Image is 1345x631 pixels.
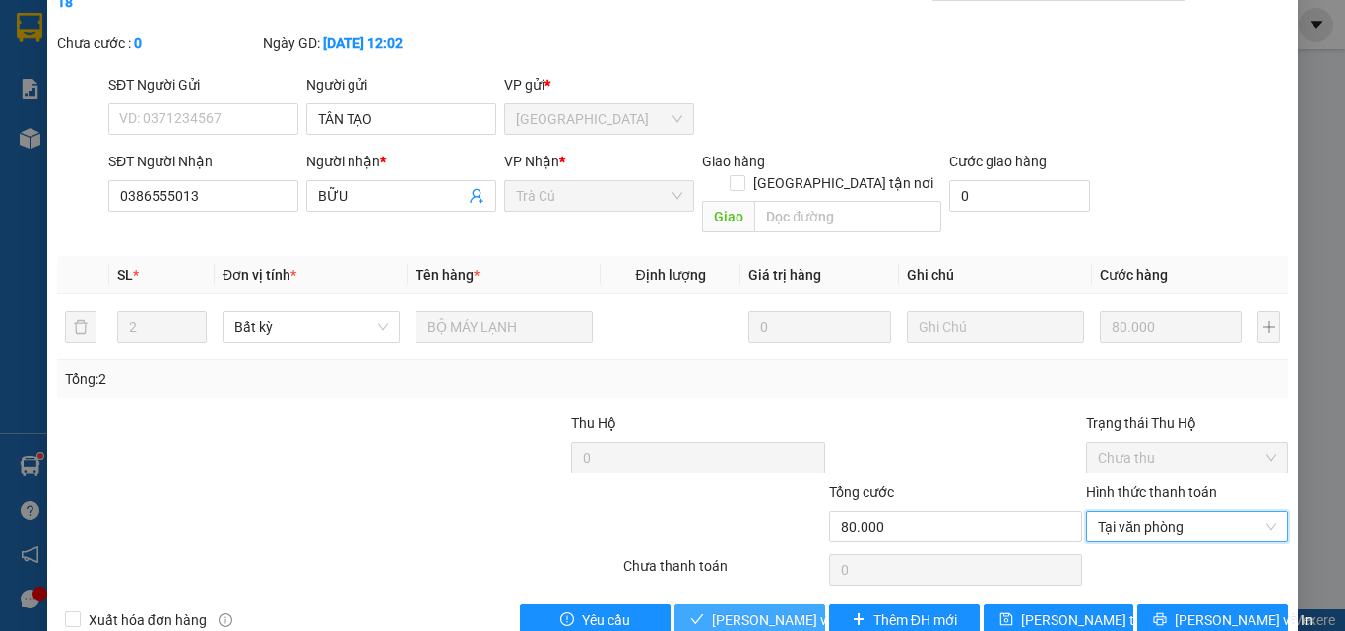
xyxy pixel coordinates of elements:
div: Tổng: 2 [65,368,521,390]
span: Định lượng [635,267,705,283]
span: SL [117,267,133,283]
div: Chưa cước : [57,32,259,54]
label: Cước giao hàng [949,154,1047,169]
div: 30.000 [15,124,117,148]
span: Cước hàng [1100,267,1168,283]
span: save [999,612,1013,628]
span: Giao hàng [702,154,765,169]
span: Gửi: [17,19,47,39]
div: Trạng thái Thu Hộ [1086,412,1288,434]
span: [PERSON_NAME] và Giao hàng [712,609,901,631]
span: Tại văn phòng [1098,512,1276,541]
div: 0949777117 [128,85,328,112]
input: VD: Bàn, Ghế [416,311,593,343]
span: Trà Cú [516,181,682,211]
div: Người nhận [306,151,496,172]
span: Sài Gòn [516,104,682,134]
input: Ghi Chú [907,311,1084,343]
div: Chưa thanh toán [621,555,827,590]
div: Ngày GD: [263,32,465,54]
span: VP Nhận [504,154,559,169]
b: 0 [134,35,142,51]
span: [GEOGRAPHIC_DATA] tận nơi [745,172,941,194]
span: printer [1153,612,1167,628]
button: plus [1257,311,1280,343]
span: user-add [469,188,484,204]
span: Bất kỳ [234,312,388,342]
span: plus [852,612,865,628]
input: Cước giao hàng [949,180,1090,212]
span: check [690,612,704,628]
th: Ghi chú [899,256,1092,294]
span: [PERSON_NAME] thay đổi [1021,609,1179,631]
label: Hình thức thanh toán [1086,484,1217,500]
span: Giao [702,201,754,232]
button: delete [65,311,96,343]
input: 0 [1100,311,1242,343]
span: Giá trị hàng [748,267,821,283]
span: [PERSON_NAME] và In [1175,609,1313,631]
div: VP gửi [504,74,694,95]
span: Chưa thu [1098,443,1276,473]
div: Trà Cú [17,17,114,40]
span: Tổng cước [829,484,894,500]
div: Người gửi [306,74,496,95]
div: SĐT Người Nhận [108,151,298,172]
input: 0 [748,311,890,343]
div: SĐT Người Gửi [108,74,298,95]
span: exclamation-circle [560,612,574,628]
b: [DATE] 12:02 [323,35,403,51]
div: [GEOGRAPHIC_DATA] [128,17,328,61]
span: Nhận: [128,17,175,37]
span: Yêu cầu [582,609,630,631]
span: Thu Hộ [571,415,616,431]
input: Dọc đường [754,201,941,232]
span: Đơn vị tính [223,267,296,283]
span: Xuất hóa đơn hàng [81,609,215,631]
span: Tên hàng [416,267,480,283]
span: info-circle [219,613,232,627]
div: HƯNG [128,61,328,85]
span: CR : [15,126,45,147]
span: Thêm ĐH mới [873,609,957,631]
